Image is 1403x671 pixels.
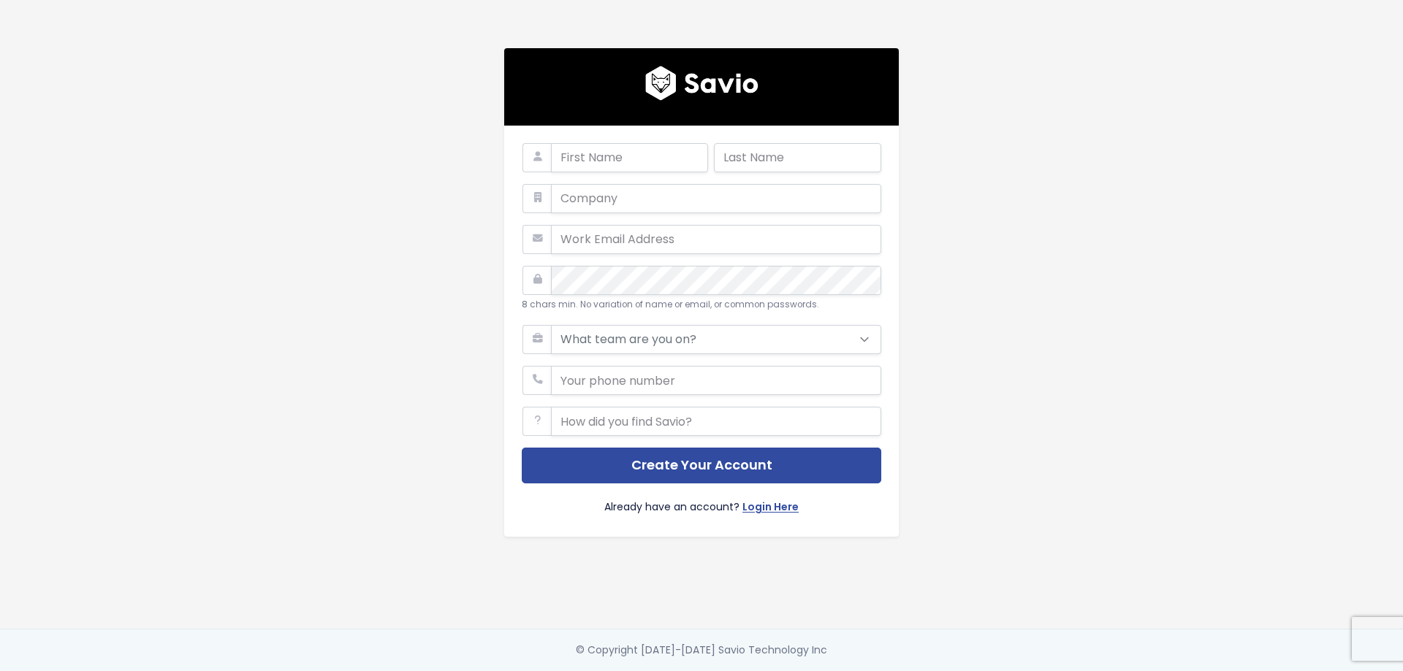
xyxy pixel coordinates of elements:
input: How did you find Savio? [551,407,881,436]
img: logo600x187.a314fd40982d.png [645,66,758,101]
div: © Copyright [DATE]-[DATE] Savio Technology Inc [576,641,827,659]
input: Last Name [714,143,881,172]
a: Login Here [742,498,799,519]
input: Your phone number [551,366,881,395]
small: 8 chars min. No variation of name or email, or common passwords. [522,299,819,310]
div: Already have an account? [522,483,881,519]
button: Create Your Account [522,448,881,483]
input: Company [551,184,881,213]
input: Work Email Address [551,225,881,254]
input: First Name [551,143,708,172]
